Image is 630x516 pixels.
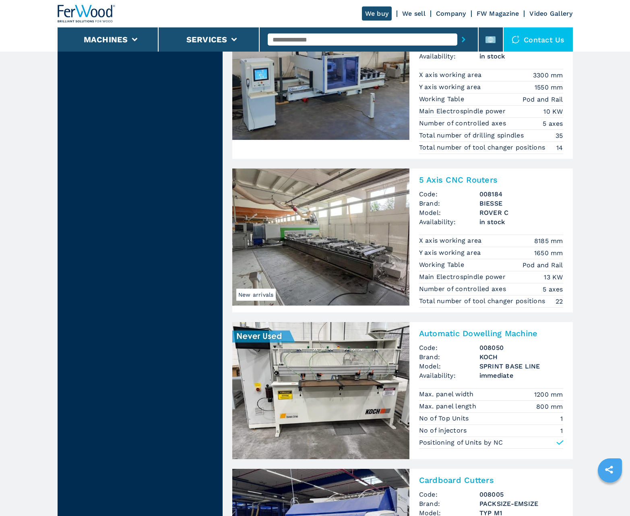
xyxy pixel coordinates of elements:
em: 5 axes [543,119,563,128]
em: 14 [556,143,563,152]
span: Brand: [419,499,479,508]
h3: KOCH [479,352,563,362]
img: Contact us [512,35,520,44]
em: 35 [556,131,563,140]
h2: Automatic Dowelling Machine [419,329,563,338]
span: Code: [419,490,479,499]
span: in stock [479,52,563,61]
h3: 008050 [479,343,563,352]
p: Working Table [419,95,467,104]
p: X axis working area [419,71,484,79]
iframe: Chat [596,480,624,510]
img: Ferwood [58,5,116,23]
em: 800 mm [536,402,563,411]
p: Max. panel length [419,402,479,411]
em: Pod and Rail [523,95,563,104]
h3: PACKSIZE-EMSIZE [479,499,563,508]
p: Total number of drilling spindles [419,131,526,140]
em: 22 [556,297,563,306]
p: Total number of tool changer positions [419,297,547,306]
p: Working Table [419,260,467,269]
p: Main Electrospindle power [419,107,508,116]
p: Y axis working area [419,248,483,257]
span: Model: [419,208,479,217]
span: in stock [479,217,563,227]
em: 1 [560,414,563,423]
span: Availability: [419,217,479,227]
p: Max. panel width [419,390,476,399]
a: We buy [362,6,392,21]
span: Code: [419,343,479,352]
h3: BIESSE [479,199,563,208]
em: 1 [560,426,563,435]
img: 5 Axis CNC Routers BIESSE ROVER C [232,169,409,306]
em: 1650 mm [534,248,563,258]
h2: 5 Axis CNC Routers [419,175,563,185]
p: Number of controlled axes [419,119,508,128]
h3: 008005 [479,490,563,499]
span: Model: [419,362,479,371]
p: Main Electrospindle power [419,273,508,281]
a: 5 Axis CNC Routers BIESSE ROVER CNew arrivals5 Axis CNC RoutersCode:008184Brand:BIESSEModel:ROVER... [232,169,573,312]
span: Code: [419,189,479,199]
button: Services [186,35,227,44]
em: 5 axes [543,285,563,294]
button: submit-button [457,30,470,49]
em: 8185 mm [534,236,563,246]
span: Brand: [419,199,479,208]
h3: SPRINT BASE LINE [479,362,563,371]
span: New arrivals [236,289,276,301]
div: Contact us [504,27,573,52]
img: 5 Axis CNC Routers HOMAG BMG 511/33/12/F/A [232,3,409,140]
span: Brand: [419,352,479,362]
a: Automatic Dowelling Machine KOCH SPRINT BASE LINEAutomatic Dowelling MachineCode:008050Brand:KOCH... [232,322,573,459]
p: No of Top Units [419,414,471,423]
span: Availability: [419,371,479,380]
img: Automatic Dowelling Machine KOCH SPRINT BASE LINE [232,322,409,459]
span: immediate [479,371,563,380]
em: 3300 mm [533,71,563,80]
h2: Cardboard Cutters [419,475,563,485]
a: sharethis [599,460,619,480]
h3: ROVER C [479,208,563,217]
em: 13 KW [544,273,563,282]
em: 1550 mm [535,83,563,92]
span: Availability: [419,52,479,61]
a: 5 Axis CNC Routers HOMAG BMG 511/33/12/F/A5 Axis CNC RoutersCode:008016Brand:HOMAGModel:BMG 511/3... [232,3,573,159]
a: FW Magazine [477,10,519,17]
em: Pod and Rail [523,260,563,270]
p: X axis working area [419,236,484,245]
p: Number of controlled axes [419,285,508,293]
a: We sell [402,10,426,17]
p: Positioning of Units by NC [419,438,503,447]
h3: 008184 [479,189,563,199]
p: Y axis working area [419,83,483,92]
p: No of injectors [419,426,469,435]
button: Machines [84,35,128,44]
em: 10 KW [543,107,563,116]
a: Video Gallery [529,10,572,17]
a: Company [436,10,466,17]
p: Total number of tool changer positions [419,143,547,152]
em: 1200 mm [534,390,563,399]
